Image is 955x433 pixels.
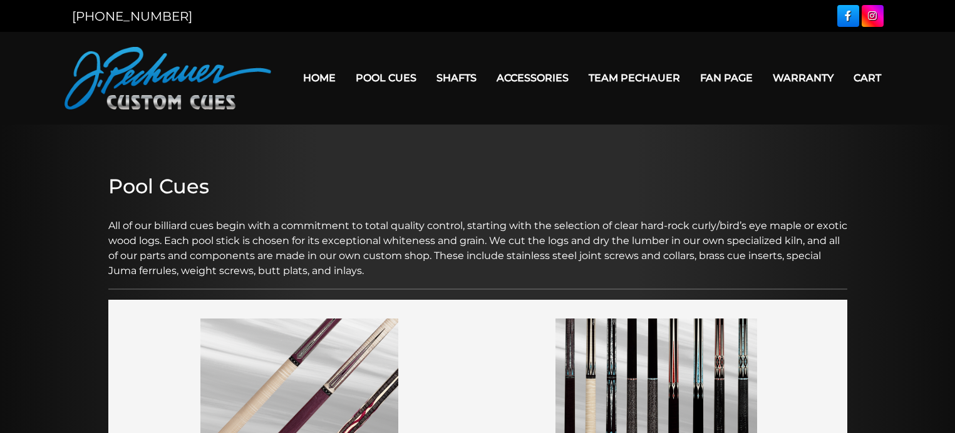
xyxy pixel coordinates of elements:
a: Fan Page [690,62,763,94]
a: Cart [844,62,891,94]
a: Home [293,62,346,94]
a: Shafts [426,62,487,94]
p: All of our billiard cues begin with a commitment to total quality control, starting with the sele... [108,203,847,278]
a: [PHONE_NUMBER] [72,9,192,24]
a: Accessories [487,62,579,94]
a: Pool Cues [346,62,426,94]
img: Pechauer Custom Cues [65,47,271,110]
h2: Pool Cues [108,175,847,198]
a: Warranty [763,62,844,94]
a: Team Pechauer [579,62,690,94]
